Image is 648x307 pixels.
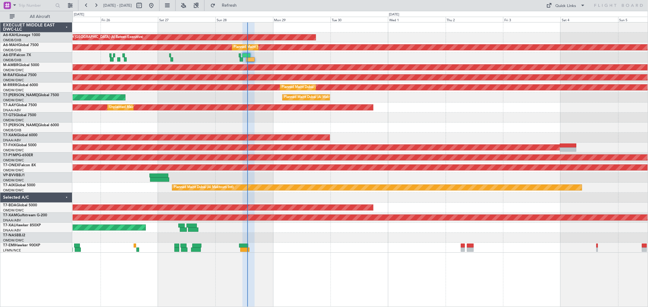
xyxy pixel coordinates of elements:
[3,238,24,243] a: OMDW/DWC
[3,103,16,107] span: T7-AAY
[3,188,24,193] a: OMDW/DWC
[3,33,40,37] a: A6-KAHLineage 1000
[3,43,39,47] a: A6-MAHGlobal 7500
[3,208,24,213] a: OMDW/DWC
[3,133,17,137] span: T7-XAN
[3,218,21,223] a: DNAA/ABV
[234,43,335,52] div: Planned Maint [GEOGRAPHIC_DATA] ([GEOGRAPHIC_DATA] Intl)
[16,15,64,19] span: All Aircraft
[3,83,17,87] span: M-RRRR
[3,153,33,157] a: T7-P1MPG-650ER
[207,1,244,10] button: Refresh
[3,78,24,83] a: OMDW/DWC
[3,113,15,117] span: T7-GTS
[331,17,388,22] div: Tue 30
[3,244,15,247] span: T7-EMI
[3,38,21,42] a: OMDB/DXB
[3,98,24,103] a: OMDW/DWC
[284,93,344,102] div: Planned Maint Dubai (Al Maktoum Intl)
[3,174,25,177] a: VP-BVVBBJ1
[174,183,234,192] div: Planned Maint Dubai (Al Maktoum Intl)
[3,214,17,217] span: T7-XAM
[3,118,24,123] a: OMDW/DWC
[446,17,503,22] div: Thu 2
[3,244,40,247] a: T7-EMIHawker 900XP
[3,204,16,207] span: T7-BDA
[3,113,36,117] a: T7-GTSGlobal 7500
[282,83,341,92] div: Planned Maint Dubai (Al Maktoum Intl)
[3,168,24,173] a: OMDW/DWC
[3,43,18,47] span: A6-MAH
[103,3,132,8] span: [DATE] - [DATE]
[3,138,21,143] a: DNAA/ABV
[52,33,143,42] div: Planned Maint [GEOGRAPHIC_DATA] (Al Bateen Executive)
[3,123,59,127] a: T7-[PERSON_NAME]Global 6000
[217,3,242,8] span: Refresh
[3,83,38,87] a: M-RRRRGlobal 6000
[3,158,24,163] a: OMDW/DWC
[3,68,24,73] a: OMDW/DWC
[3,33,17,37] span: A6-KAH
[3,63,19,67] span: M-AMBR
[3,164,19,167] span: T7-ONEX
[389,12,399,17] div: [DATE]
[3,58,21,62] a: OMDB/DXB
[101,17,158,22] div: Fri 26
[3,228,21,233] a: DNAA/ABV
[3,143,16,147] span: T7-FHX
[3,248,21,253] a: LFMN/NCE
[3,63,39,67] a: M-AMBRGlobal 5000
[3,88,24,93] a: OMDW/DWC
[3,178,24,183] a: OMDW/DWC
[3,234,25,237] a: T7-NASBBJ2
[388,17,445,22] div: Wed 1
[3,53,14,57] span: A6-EFI
[7,12,66,22] button: All Aircraft
[3,73,16,77] span: M-RAFI
[3,103,37,107] a: T7-AAYGlobal 7500
[3,224,15,227] span: T7-XAL
[273,17,331,22] div: Mon 29
[3,214,47,217] a: T7-XAMGulfstream G-200
[74,12,84,17] div: [DATE]
[503,17,561,22] div: Fri 3
[3,93,59,97] a: T7-[PERSON_NAME]Global 7500
[3,204,37,207] a: T7-BDAGlobal 5000
[3,128,21,133] a: OMDB/DXB
[3,93,38,97] span: T7-[PERSON_NAME]
[3,53,31,57] a: A6-EFIFalcon 7X
[3,174,16,177] span: VP-BVV
[19,1,53,10] input: Trip Number
[215,17,273,22] div: Sun 28
[3,148,24,153] a: OMDW/DWC
[3,153,18,157] span: T7-P1MP
[3,234,16,237] span: T7-NAS
[3,184,15,187] span: T7-AIX
[3,108,21,113] a: DNAA/ABV
[3,224,41,227] a: T7-XALHawker 850XP
[3,133,37,137] a: T7-XANGlobal 6000
[109,103,199,112] div: Unplanned Maint [GEOGRAPHIC_DATA] (Al Maktoum Intl)
[158,17,215,22] div: Sat 27
[3,164,36,167] a: T7-ONEXFalcon 8X
[3,184,35,187] a: T7-AIXGlobal 5000
[3,143,36,147] a: T7-FHXGlobal 5000
[3,48,21,52] a: OMDB/DXB
[3,123,38,127] span: T7-[PERSON_NAME]
[561,17,618,22] div: Sat 4
[3,73,36,77] a: M-RAFIGlobal 7500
